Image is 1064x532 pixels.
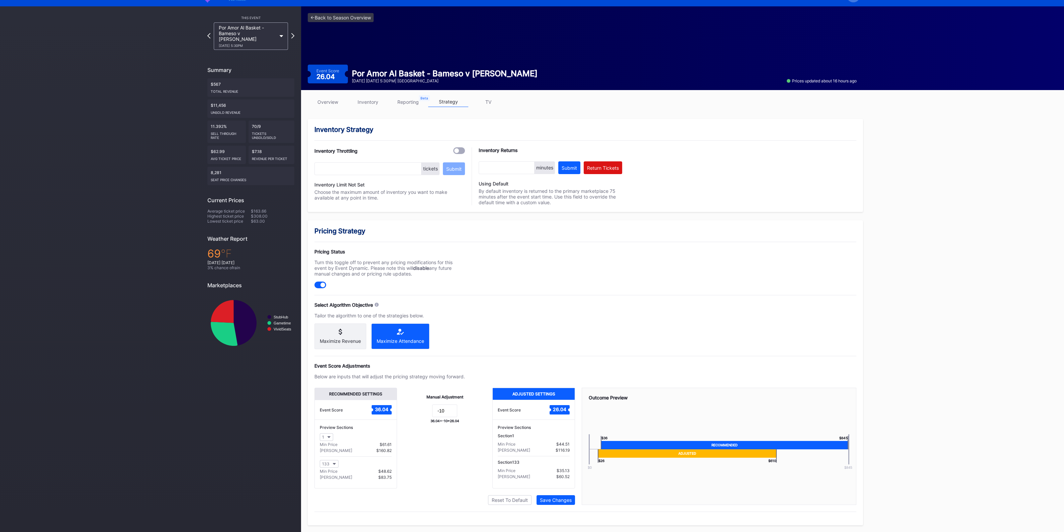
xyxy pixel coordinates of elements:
[207,78,294,97] div: $567
[207,265,294,270] div: 3 % chance of rain
[211,175,291,182] div: seat price changes
[314,227,856,235] div: Pricing Strategy
[413,265,429,271] strong: disable
[488,495,531,505] button: Reset To Default
[211,154,243,161] div: Avg ticket price
[598,449,777,458] div: Adjusted
[479,181,622,186] div: Using Default
[322,435,324,440] div: 1
[352,78,538,83] div: [DATE] [DATE] 5:30PM | [GEOGRAPHIC_DATA]
[314,259,465,277] div: Turn this toggle off to prevent any pricing modifications for this event by Event Dynamic. Please...
[535,161,555,174] div: minutes
[207,197,294,204] div: Current Prices
[558,161,580,174] button: Submit
[587,165,619,171] div: Return Tickets
[207,99,294,118] div: $11,456
[498,474,530,479] div: [PERSON_NAME]
[308,13,374,22] a: <-Back to Season Overview
[249,146,295,164] div: $7.18
[252,129,291,140] div: Tickets Unsold/Sold
[314,363,856,369] div: Event Score Adjustments
[211,108,291,115] div: Unsold Revenue
[320,433,333,441] button: 1
[315,388,397,400] div: Recommended Settings
[498,442,515,447] div: Min Price
[380,442,392,447] div: $61.61
[207,219,251,224] div: Lowest ticket price
[314,302,373,308] div: Select Algorithm Objective
[498,407,521,412] div: Event Score
[207,214,251,219] div: Highest ticket price
[421,162,440,175] div: tickets
[376,448,392,453] div: $160.82
[839,436,848,441] div: $ 845
[314,189,465,201] div: Choose the maximum amount of inventory you want to make available at any point in time.
[320,442,337,447] div: Min Price
[314,126,856,134] div: Inventory Strategy
[320,475,352,480] div: [PERSON_NAME]
[274,315,288,319] text: StubHub
[251,209,294,214] div: $163.66
[498,448,530,453] div: [PERSON_NAME]
[274,327,291,331] text: VividSeats
[493,388,575,400] div: Adjusted Settings
[320,425,392,430] div: Preview Sections
[316,68,339,73] div: Event Score
[251,219,294,224] div: $63.00
[446,166,462,172] div: Submit
[426,394,463,399] div: Manual Adjustment
[589,395,849,400] div: Outcome Preview
[601,441,848,449] div: Recommended
[598,458,604,463] div: $ 26
[601,436,607,441] div: $ 36
[320,469,337,474] div: Min Price
[207,16,294,20] div: This Event
[207,146,246,164] div: $62.99
[314,182,465,187] div: Inventory Limit Not Set
[207,282,294,289] div: Marketplaces
[498,468,515,473] div: Min Price
[207,121,246,143] div: 11.392%
[837,465,860,469] div: $ 845
[498,433,570,438] div: Section 1
[314,313,465,318] div: Tailor the algorithm to one of the strategies below.
[479,147,622,153] div: Inventory Returns
[377,338,424,344] div: Maximize Attendance
[468,97,508,107] a: TV
[443,162,465,175] button: Submit
[584,161,622,174] button: Return Tickets
[556,474,570,479] div: $60.52
[378,475,392,480] div: $83.75
[219,44,276,48] div: [DATE] 5:30PM
[314,374,465,379] div: Below are inputs that will adjust the pricing strategy moving forward.
[211,129,243,140] div: Sell Through Rate
[207,294,294,352] svg: Chart title
[537,495,575,505] button: Save Changes
[308,97,348,107] a: overview
[553,406,566,412] text: 26.04
[219,25,276,48] div: Por Amor Al Basket - Bameso v [PERSON_NAME]
[221,247,232,260] span: ℉
[249,121,295,143] div: 70/9
[207,260,294,265] div: [DATE] [DATE]
[320,448,352,453] div: [PERSON_NAME]
[348,97,388,107] a: inventory
[314,148,358,154] div: Inventory Throttling
[479,181,622,205] div: By default inventory is returned to the primary marketplace 75 minutes after the event start time...
[498,460,570,465] div: Section 133
[314,249,465,254] div: Pricing Status
[322,461,329,466] div: 133
[352,69,538,78] div: Por Amor Al Basket - Bameso v [PERSON_NAME]
[540,497,572,503] div: Save Changes
[428,97,468,107] a: strategy
[556,442,570,447] div: $44.51
[375,406,388,412] text: 36.04
[320,407,343,412] div: Event Score
[492,497,528,503] div: Reset To Default
[211,87,291,93] div: Total Revenue
[251,214,294,219] div: $308.00
[252,154,291,161] div: Revenue per ticket
[562,165,577,171] div: Submit
[207,167,294,185] div: 8,281
[388,97,428,107] a: reporting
